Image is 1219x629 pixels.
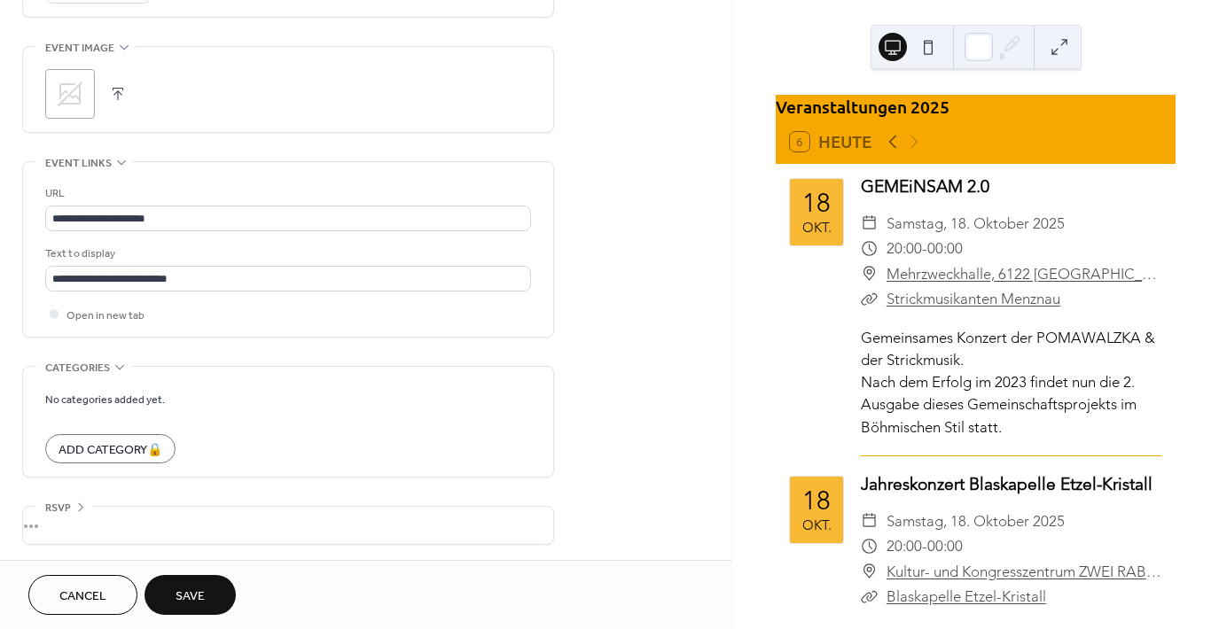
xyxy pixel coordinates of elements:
[861,211,878,237] div: ​
[59,587,106,606] span: Cancel
[887,211,1065,237] span: Samstag, 18. Oktober 2025
[176,587,205,606] span: Save
[887,533,922,559] span: 20:00
[45,359,110,377] span: Categories
[861,474,1153,494] a: Jahreskonzert Blaskapelle Etzel-Kristall
[861,261,878,287] div: ​
[861,176,989,197] a: GEMEiNSAM 2.0
[861,533,878,559] div: ​
[927,533,963,559] span: 00:00
[887,509,1065,534] span: Samstag, 18. Oktober 2025
[45,499,71,517] span: RSVP
[23,507,553,544] div: •••
[802,518,832,532] div: Okt.
[45,154,112,173] span: Event links
[45,391,165,409] span: No categories added yet.
[861,236,878,261] div: ​
[887,559,1161,585] a: Kultur- und Kongresszentrum ZWEI RABEN, [STREET_ADDRESS]
[887,587,1046,605] a: Blaskapelle Etzel-Kristall
[45,184,527,203] div: URL
[802,190,831,216] div: 18
[887,261,1161,287] a: Mehrzweckhalle, 6122 [GEOGRAPHIC_DATA]
[922,533,927,559] span: -
[776,95,1176,120] div: Veranstaltungen 2025
[45,69,95,119] div: ;
[861,559,878,585] div: ​
[28,575,137,615] button: Cancel
[861,286,878,312] div: ​
[927,236,963,261] span: 00:00
[45,39,114,58] span: Event image
[66,307,145,325] span: Open in new tab
[145,575,236,615] button: Save
[802,487,831,514] div: 18
[922,236,927,261] span: -
[887,236,922,261] span: 20:00
[861,509,878,534] div: ​
[887,290,1060,307] a: Strickmusikanten Menznau
[802,221,832,234] div: Okt.
[45,245,527,263] div: Text to display
[861,327,1161,439] div: Gemeinsames Konzert der POMAWALZKA & der Strickmusik. Nach dem Erfolg im 2023 findet nun die 2. A...
[861,584,878,610] div: ​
